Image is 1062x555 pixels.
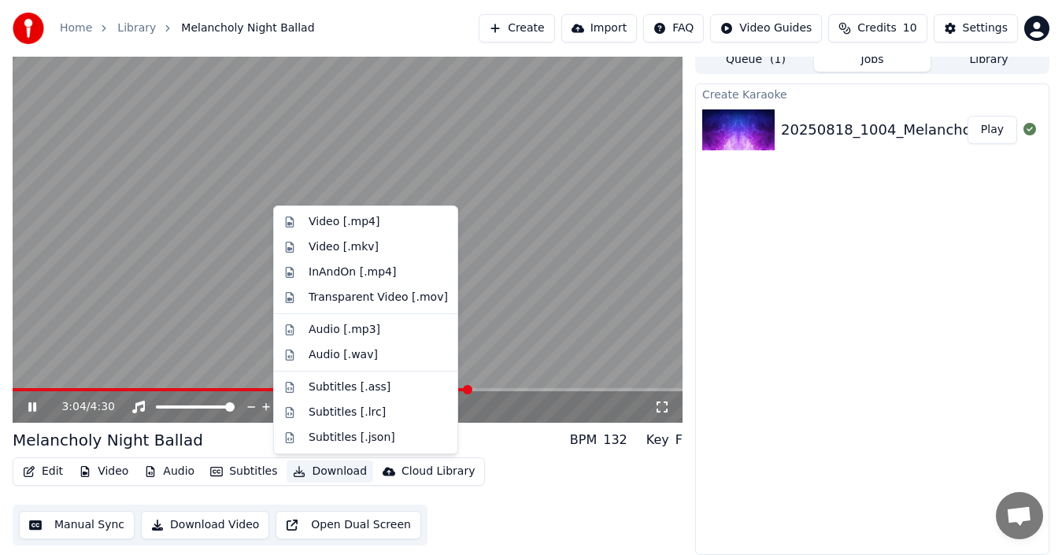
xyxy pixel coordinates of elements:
[72,461,135,483] button: Video
[698,49,814,72] button: Queue
[287,461,373,483] button: Download
[710,14,822,43] button: Video Guides
[934,14,1018,43] button: Settings
[309,214,379,230] div: Video [.mp4]
[479,14,555,43] button: Create
[141,511,269,539] button: Download Video
[696,84,1049,103] div: Create Karaoke
[117,20,156,36] a: Library
[309,405,386,420] div: Subtitles [.lrc]
[309,430,395,446] div: Subtitles [.json]
[675,431,683,450] div: F
[996,492,1043,539] a: Open chat
[309,379,390,395] div: Subtitles [.ass]
[13,429,203,451] div: Melancholy Night Ballad
[60,20,315,36] nav: breadcrumb
[61,399,86,415] span: 3:04
[17,461,69,483] button: Edit
[857,20,896,36] span: Credits
[13,13,44,44] img: youka
[19,511,135,539] button: Manual Sync
[309,322,380,338] div: Audio [.mp3]
[643,14,704,43] button: FAQ
[401,464,475,479] div: Cloud Library
[770,52,786,68] span: ( 1 )
[814,49,931,72] button: Jobs
[963,20,1008,36] div: Settings
[61,399,99,415] div: /
[309,239,379,255] div: Video [.mkv]
[561,14,637,43] button: Import
[931,49,1047,72] button: Library
[646,431,669,450] div: Key
[903,20,917,36] span: 10
[181,20,314,36] span: Melancholy Night Ballad
[828,14,927,43] button: Credits10
[603,431,627,450] div: 132
[968,116,1017,144] button: Play
[309,265,397,280] div: InAndOn [.mp4]
[91,399,115,415] span: 4:30
[204,461,283,483] button: Subtitles
[60,20,92,36] a: Home
[309,290,448,305] div: Transparent Video [.mov]
[570,431,597,450] div: BPM
[309,347,378,363] div: Audio [.wav]
[138,461,201,483] button: Audio
[276,511,421,539] button: Open Dual Screen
